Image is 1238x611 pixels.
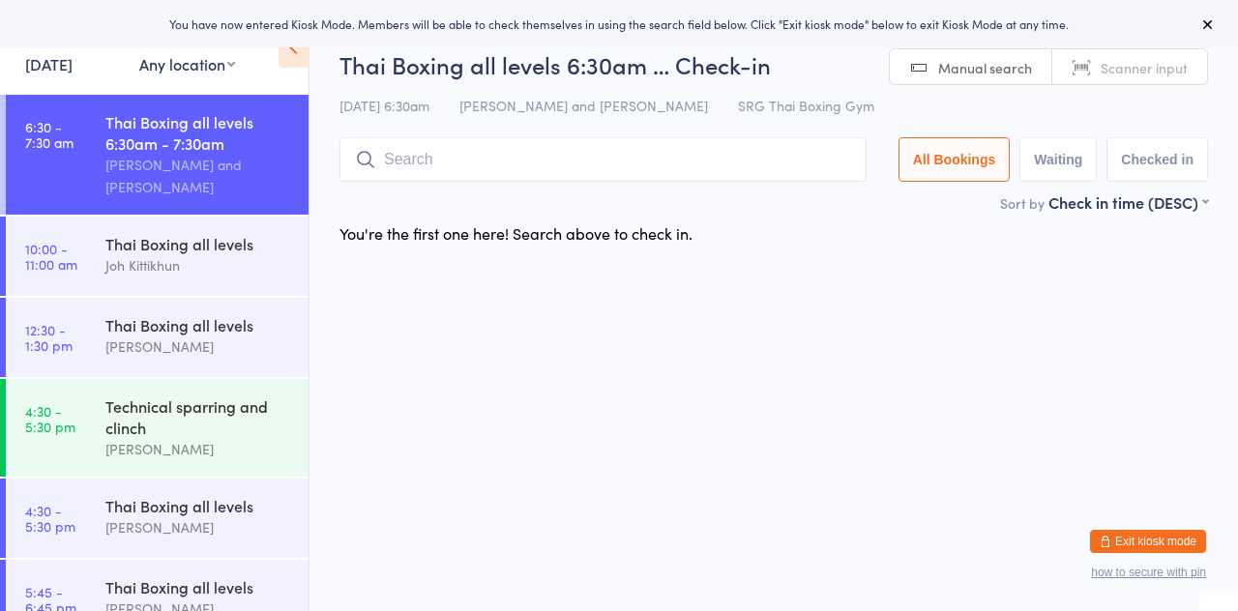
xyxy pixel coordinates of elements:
div: Thai Boxing all levels 6:30am - 7:30am [105,111,292,154]
a: 10:00 -11:00 amThai Boxing all levelsJoh Kittikhun [6,217,309,296]
div: Any location [139,53,235,74]
span: SRG Thai Boxing Gym [738,96,874,115]
h2: Thai Boxing all levels 6:30am … Check-in [339,48,1208,80]
div: [PERSON_NAME] [105,438,292,460]
time: 6:30 - 7:30 am [25,119,74,150]
button: Checked in [1106,137,1208,182]
div: Joh Kittikhun [105,254,292,276]
time: 10:00 - 11:00 am [25,241,77,272]
time: 4:30 - 5:30 pm [25,503,75,534]
label: Sort by [1000,193,1045,213]
div: You have now entered Kiosk Mode. Members will be able to check themselves in using the search fie... [31,15,1207,32]
button: Waiting [1019,137,1097,182]
button: Exit kiosk mode [1090,530,1206,553]
time: 12:30 - 1:30 pm [25,322,73,353]
input: Search [339,137,867,182]
button: All Bookings [899,137,1011,182]
span: [DATE] 6:30am [339,96,429,115]
a: 6:30 -7:30 amThai Boxing all levels 6:30am - 7:30am[PERSON_NAME] and [PERSON_NAME] [6,95,309,215]
div: Thai Boxing all levels [105,314,292,335]
time: 4:30 - 5:30 pm [25,403,75,434]
div: Thai Boxing all levels [105,233,292,254]
span: [PERSON_NAME] and [PERSON_NAME] [459,96,708,115]
a: [DATE] [25,53,73,74]
div: [PERSON_NAME] [105,335,292,358]
div: [PERSON_NAME] [105,516,292,538]
div: [PERSON_NAME] and [PERSON_NAME] [105,154,292,198]
div: Technical sparring and clinch [105,395,292,438]
a: 4:30 -5:30 pmThai Boxing all levels[PERSON_NAME] [6,479,309,558]
div: Thai Boxing all levels [105,495,292,516]
div: Check in time (DESC) [1048,191,1208,213]
button: how to secure with pin [1091,566,1206,579]
a: 4:30 -5:30 pmTechnical sparring and clinch[PERSON_NAME] [6,379,309,477]
a: 12:30 -1:30 pmThai Boxing all levels[PERSON_NAME] [6,298,309,377]
div: Thai Boxing all levels [105,576,292,597]
span: Scanner input [1101,58,1188,77]
span: Manual search [938,58,1032,77]
div: You're the first one here! Search above to check in. [339,222,693,244]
